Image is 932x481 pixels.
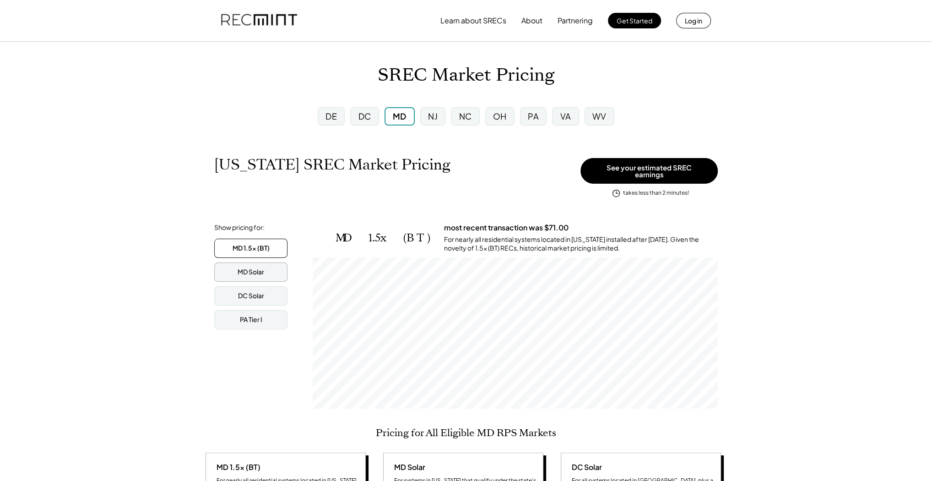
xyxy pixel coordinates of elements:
[521,11,542,30] button: About
[238,291,264,301] div: DC Solar
[528,110,539,122] div: PA
[568,462,602,472] div: DC Solar
[214,156,450,174] h1: [US_STATE] SREC Market Pricing
[378,65,554,86] h1: SREC Market Pricing
[459,110,471,122] div: NC
[428,110,438,122] div: NJ
[608,13,661,28] button: Get Started
[440,11,506,30] button: Learn about SRECs
[358,110,371,122] div: DC
[493,110,507,122] div: OH
[592,110,607,122] div: WV
[558,11,593,30] button: Partnering
[560,110,571,122] div: VA
[240,315,262,324] div: PA Tier I
[623,189,689,197] div: takes less than 2 minutes!
[213,462,260,472] div: MD 1.5x (BT)
[390,462,425,472] div: MD Solar
[238,268,264,277] div: MD Solar
[214,223,265,232] div: Show pricing for:
[444,223,569,233] h3: most recent transaction was $71.00
[376,427,556,439] h2: Pricing for All Eligible MD RPS Markets
[580,158,718,184] button: See your estimated SREC earnings
[393,110,406,122] div: MD
[233,244,270,253] div: MD 1.5x (BT)
[325,110,337,122] div: DE
[676,13,711,28] button: Log in
[336,231,430,245] h2: MD 1.5x (BT)
[221,5,297,36] img: recmint-logotype%403x.png
[444,235,718,253] div: For nearly all residential systems located in [US_STATE] installed after [DATE]. Given the novelt...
